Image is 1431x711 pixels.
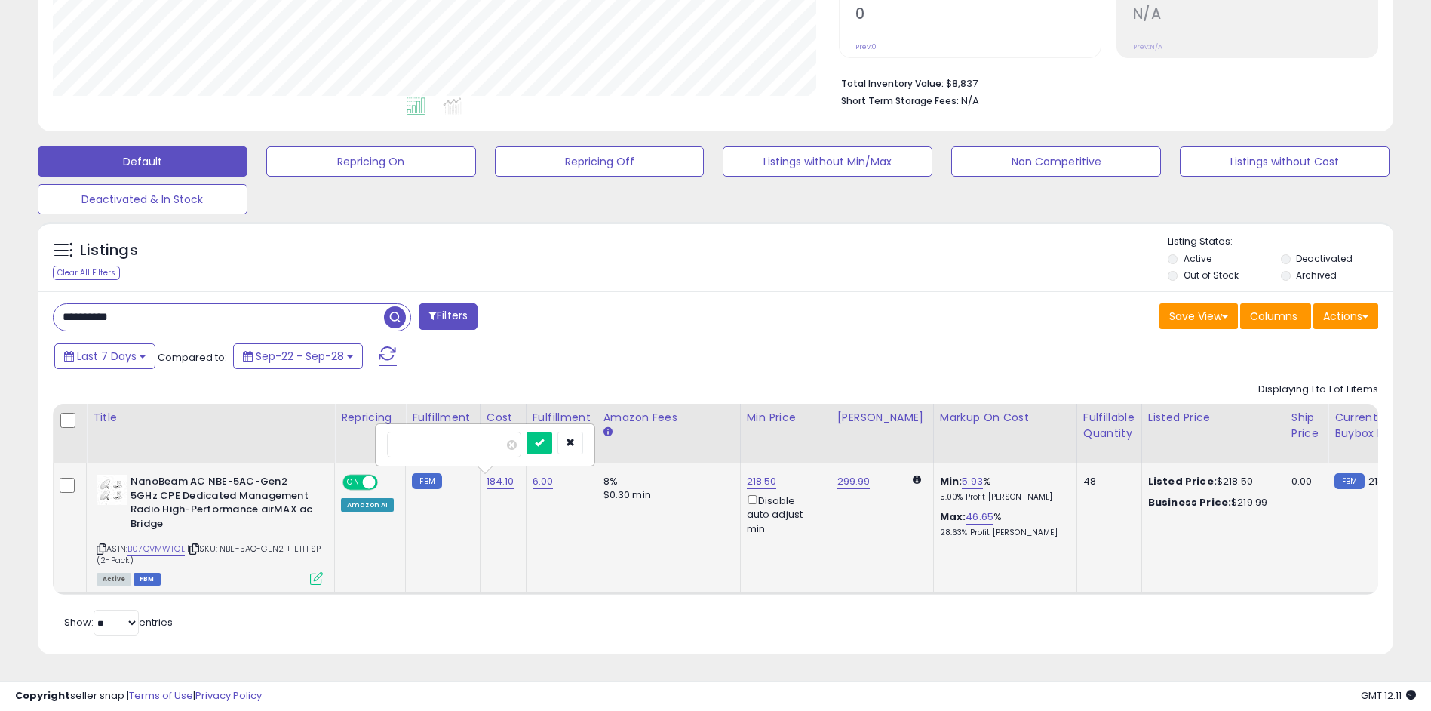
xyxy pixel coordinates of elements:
a: 5.93 [962,474,983,489]
span: | SKU: NBE-5AC-GEN2 + ETH SP (2-Pack) [97,543,321,565]
div: Fulfillment Cost [533,410,591,442]
a: 299.99 [837,474,871,489]
div: $218.50 [1148,475,1273,488]
small: FBM [412,473,441,489]
button: Non Competitive [951,146,1161,177]
div: Clear All Filters [53,266,120,280]
a: 6.00 [533,474,554,489]
button: Actions [1313,303,1378,329]
button: Sep-22 - Sep-28 [233,343,363,369]
div: Ship Price [1291,410,1322,442]
a: 184.10 [487,474,514,489]
div: Fulfillment [412,410,473,426]
li: $8,837 [841,73,1367,91]
a: B07QVMWTQL [127,543,185,556]
b: Business Price: [1148,495,1231,509]
b: NanoBeam AC NBE-5AC-Gen2 5GHz CPE Dedicated Management Radio High-Performance airMAX ac Bridge [131,475,314,534]
div: % [940,510,1065,538]
small: FBM [1334,473,1364,489]
button: Filters [419,303,478,330]
div: [PERSON_NAME] [837,410,927,426]
div: 48 [1083,475,1130,488]
span: OFF [376,476,400,489]
span: All listings currently available for purchase on Amazon [97,573,131,586]
b: Min: [940,474,963,488]
a: 46.65 [966,509,993,525]
div: Listed Price [1148,410,1279,426]
div: Repricing [341,410,399,426]
span: 2025-10-6 12:11 GMT [1361,688,1416,703]
div: % [940,475,1065,503]
b: Max: [940,509,966,524]
h2: 0 [855,5,1100,26]
div: seller snap | | [15,689,262,703]
div: Amazon Fees [603,410,734,426]
div: Cost [487,410,520,426]
div: Title [93,410,328,426]
label: Active [1184,252,1211,265]
a: 218.50 [747,474,777,489]
div: $0.30 min [603,488,729,502]
button: Default [38,146,247,177]
span: ON [344,476,363,489]
div: 8% [603,475,729,488]
label: Out of Stock [1184,269,1239,282]
span: Sep-22 - Sep-28 [256,349,344,364]
p: Listing States: [1168,235,1393,249]
div: Amazon AI [341,498,394,512]
div: Displaying 1 to 1 of 1 items [1258,383,1378,397]
span: Columns [1250,309,1297,324]
button: Repricing Off [495,146,705,177]
span: Show: entries [64,615,173,629]
b: Short Term Storage Fees: [841,94,959,107]
label: Archived [1296,269,1337,282]
b: Total Inventory Value: [841,77,944,90]
a: Privacy Policy [195,688,262,703]
label: Deactivated [1296,252,1353,265]
th: The percentage added to the cost of goods (COGS) that forms the calculator for Min & Max prices. [933,404,1076,463]
div: Current Buybox Price [1334,410,1412,442]
button: Save View [1159,303,1238,329]
small: Prev: N/A [1133,42,1162,51]
div: Markup on Cost [940,410,1070,426]
p: 28.63% Profit [PERSON_NAME] [940,528,1065,538]
div: Fulfillable Quantity [1083,410,1135,442]
span: 213.99 [1368,474,1399,488]
button: Listings without Cost [1180,146,1390,177]
small: Amazon Fees. [603,426,613,439]
a: Terms of Use [129,688,193,703]
button: Deactivated & In Stock [38,184,247,214]
span: N/A [961,94,979,108]
span: Last 7 Days [77,349,137,364]
p: 5.00% Profit [PERSON_NAME] [940,492,1065,503]
div: ASIN: [97,475,323,583]
button: Repricing On [266,146,476,177]
strong: Copyright [15,688,70,703]
span: Compared to: [158,350,227,365]
span: FBM [134,573,161,586]
button: Last 7 Days [54,343,155,369]
img: 31TqUfB3mkL._SL40_.jpg [97,475,127,505]
div: 0.00 [1291,475,1316,488]
b: Listed Price: [1148,474,1217,488]
h5: Listings [80,240,138,261]
h2: N/A [1133,5,1377,26]
div: Min Price [747,410,825,426]
button: Listings without Min/Max [723,146,932,177]
div: Disable auto adjust min [747,492,819,536]
div: $219.99 [1148,496,1273,509]
button: Columns [1240,303,1311,329]
small: Prev: 0 [855,42,877,51]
